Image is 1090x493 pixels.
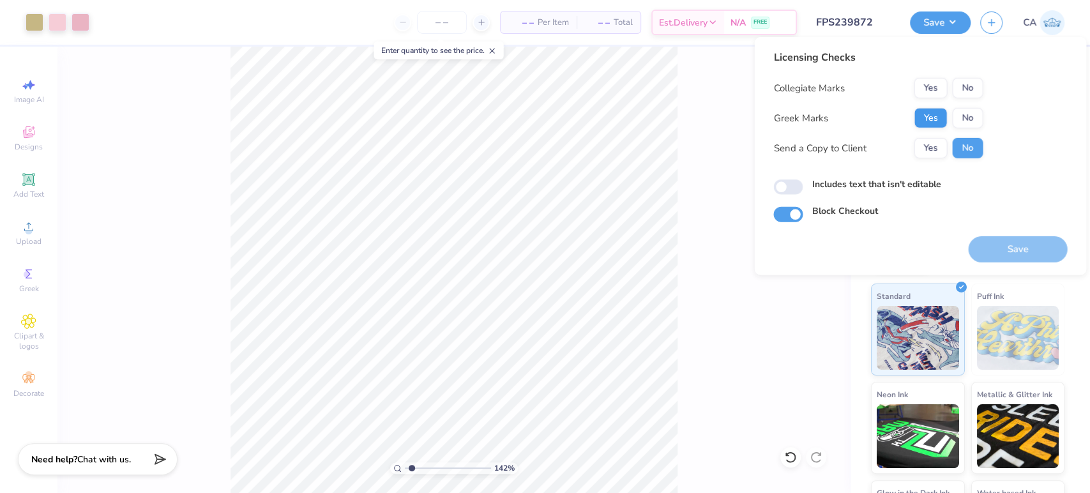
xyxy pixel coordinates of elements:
[914,108,947,128] button: Yes
[877,289,911,303] span: Standard
[753,18,767,27] span: FREE
[730,16,746,29] span: N/A
[812,178,941,191] label: Includes text that isn't editable
[13,388,44,398] span: Decorate
[977,388,1052,401] span: Metallic & Glitter Ink
[417,11,467,34] input: – –
[659,16,708,29] span: Est. Delivery
[952,138,983,158] button: No
[14,95,44,105] span: Image AI
[773,50,983,65] div: Licensing Checks
[952,78,983,98] button: No
[6,331,51,351] span: Clipart & logos
[19,284,39,294] span: Greek
[977,306,1059,370] img: Puff Ink
[952,108,983,128] button: No
[812,204,877,218] label: Block Checkout
[773,111,828,126] div: Greek Marks
[910,11,971,34] button: Save
[914,78,947,98] button: Yes
[494,462,515,474] span: 142 %
[374,42,504,59] div: Enter quantity to see the price.
[877,404,959,468] img: Neon Ink
[77,453,131,466] span: Chat with us.
[15,142,43,152] span: Designs
[877,306,959,370] img: Standard
[538,16,569,29] span: Per Item
[914,138,947,158] button: Yes
[773,141,866,156] div: Send a Copy to Client
[16,236,42,247] span: Upload
[13,189,44,199] span: Add Text
[614,16,633,29] span: Total
[508,16,534,29] span: – –
[1023,15,1036,30] span: CA
[773,81,844,96] div: Collegiate Marks
[1023,10,1064,35] a: CA
[977,404,1059,468] img: Metallic & Glitter Ink
[877,388,908,401] span: Neon Ink
[584,16,610,29] span: – –
[806,10,900,35] input: Untitled Design
[1040,10,1064,35] img: Chollene Anne Aranda
[977,289,1004,303] span: Puff Ink
[31,453,77,466] strong: Need help?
